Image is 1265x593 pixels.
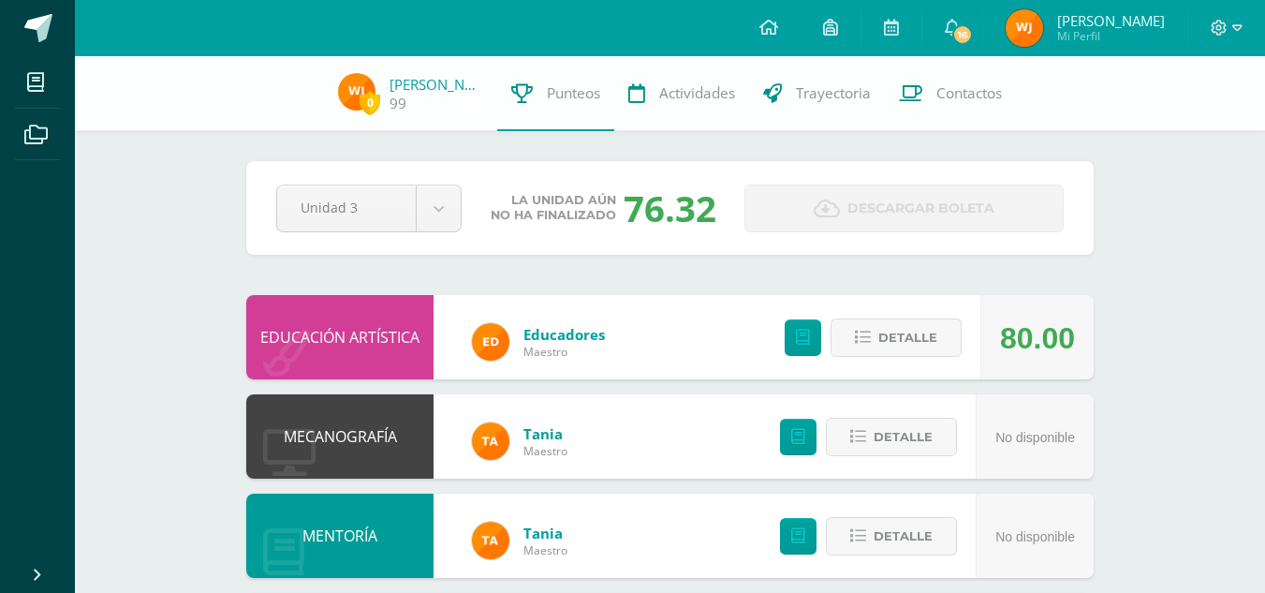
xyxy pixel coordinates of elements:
[523,344,605,360] span: Maestro
[826,418,957,456] button: Detalle
[338,73,375,111] img: c8b37af97d98fad91c507c04707ba7ab.png
[523,325,605,344] a: Educadores
[390,94,406,113] a: 99
[246,295,434,379] div: EDUCACIÓN ARTÍSTICA
[360,91,380,114] span: 0
[491,193,616,223] span: La unidad aún no ha finalizado
[952,24,973,45] span: 16
[1006,9,1043,47] img: c8b37af97d98fad91c507c04707ba7ab.png
[246,394,434,479] div: MECANOGRAFÍA
[277,185,461,231] a: Unidad 3
[624,184,716,232] div: 76.32
[749,56,885,131] a: Trayectoria
[523,424,567,443] a: Tania
[995,529,1075,544] span: No disponible
[547,83,600,103] span: Punteos
[1057,11,1165,30] span: [PERSON_NAME]
[885,56,1016,131] a: Contactos
[659,83,735,103] span: Actividades
[472,522,509,559] img: feaeb2f9bb45255e229dc5fdac9a9f6b.png
[390,75,483,94] a: [PERSON_NAME]
[523,542,567,558] span: Maestro
[301,185,392,230] span: Unidad 3
[874,420,933,454] span: Detalle
[246,494,434,578] div: MENTORÍA
[1057,28,1165,44] span: Mi Perfil
[995,430,1075,445] span: No disponible
[523,443,567,459] span: Maestro
[472,423,509,460] img: feaeb2f9bb45255e229dc5fdac9a9f6b.png
[826,517,957,556] button: Detalle
[847,185,994,231] span: Descargar boleta
[472,323,509,361] img: ed927125212876238b0630303cb5fd71.png
[614,56,749,131] a: Actividades
[523,524,567,542] a: Tania
[936,83,1002,103] span: Contactos
[874,519,933,554] span: Detalle
[497,56,614,131] a: Punteos
[878,320,937,355] span: Detalle
[831,319,962,357] button: Detalle
[1000,296,1075,380] div: 80.00
[796,83,871,103] span: Trayectoria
